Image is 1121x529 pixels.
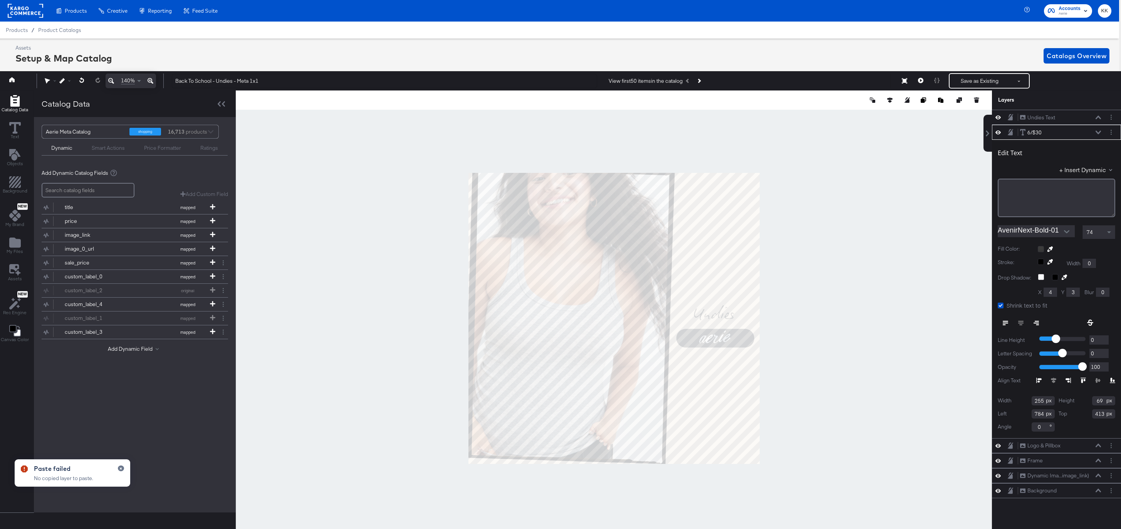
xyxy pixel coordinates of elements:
[1059,11,1081,17] span: Aerie
[65,231,121,239] div: image_link
[17,204,28,209] span: New
[166,302,209,307] span: mapped
[1027,114,1055,121] div: Undies Text
[998,377,1036,384] label: Align Text
[938,96,946,104] button: Paste image
[42,201,228,214] div: titlemapped
[998,336,1034,344] label: Line Height
[166,219,209,224] span: mapped
[693,74,704,88] button: Next Product
[1027,457,1043,464] div: Frame
[1044,4,1092,18] button: AccountsAerie
[2,235,28,257] button: Add Files
[998,259,1032,268] label: Stroke:
[998,397,1012,404] label: Width
[42,325,218,339] button: custom_label_3mapped
[1098,4,1111,18] button: KK
[42,98,90,109] div: Catalog Data
[42,169,108,177] span: Add Dynamic Catalog Fields
[1059,410,1067,417] label: Top
[3,310,27,316] span: Rec Engine
[3,188,27,194] span: Background
[998,410,1007,417] label: Left
[42,325,228,339] div: custom_label_3mapped
[144,144,181,152] div: Price Formatter
[46,125,124,138] div: Aerie Meta Catalog
[609,77,683,85] div: View first 50 items in the catalog
[998,363,1034,371] label: Opacity
[15,52,112,65] div: Setup & Map Catalog
[65,245,121,253] div: image_0_url
[5,121,25,142] button: Text
[38,27,81,33] a: Product Catalogs
[5,221,24,228] span: My Brand
[921,96,928,104] button: Copy image
[1107,442,1115,450] button: Layer Options
[998,423,1012,430] label: Angle
[1107,113,1115,121] button: Layer Options
[921,97,926,103] svg: Copy image
[92,144,125,152] div: Smart Actions
[1027,442,1061,449] div: Logo & Pillbox
[998,149,1022,157] div: Edit Text
[6,27,28,33] span: Products
[1107,128,1115,136] button: Layer Options
[166,205,209,210] span: mapped
[65,218,121,225] div: price
[8,276,22,282] span: Assets
[1059,397,1074,404] label: Height
[1044,48,1109,64] button: Catalogs Overview
[998,245,1032,253] label: Fill Color:
[1059,166,1115,174] button: + Insert Dynamic
[166,330,209,335] span: mapped
[1107,457,1115,465] button: Layer Options
[1047,50,1106,61] span: Catalogs Overview
[129,128,161,136] div: shopping
[1087,229,1093,236] span: 74
[1061,289,1064,296] label: Y
[65,328,121,336] div: custom_label_3
[42,201,218,214] button: titlemapped
[42,214,228,228] div: pricemapped
[2,147,28,169] button: Add Text
[167,125,190,138] div: products
[17,292,28,297] span: New
[65,301,121,308] div: custom_label_4
[42,311,228,325] div: custom_label_1mapped
[51,144,72,152] div: Dynamic
[200,144,218,152] div: Ratings
[34,475,93,482] div: No copied layer to paste.
[42,228,228,242] div: image_linkmapped
[1067,260,1081,267] label: Width
[42,242,218,256] button: image_0_urlmapped
[166,260,209,266] span: mapped
[2,107,28,113] span: Catalog Data
[1107,487,1115,495] button: Layer Options
[3,262,27,284] button: Assets
[180,191,228,198] button: Add Custom Field
[1020,442,1061,450] button: Logo & Pillbox
[166,233,209,238] span: mapped
[192,8,218,14] span: Feed Suite
[1,201,29,230] button: NewMy Brand
[42,214,218,228] button: pricemapped
[42,270,228,283] div: custom_label_0mapped
[42,242,228,256] div: image_0_urlmapped
[42,183,134,198] input: Search catalog fields
[15,44,112,52] div: Assets
[166,246,209,252] span: mapped
[42,270,218,283] button: custom_label_0mapped
[34,464,93,473] div: Paste failed
[1084,289,1094,296] label: Blur
[65,273,121,280] div: custom_label_0
[1020,472,1089,480] button: Dynamic Ima...image_link)
[1059,5,1081,13] span: Accounts
[42,256,228,270] div: sale_pricemapped
[1027,472,1089,479] div: Dynamic Ima...image_link)
[1061,226,1072,238] button: Open
[108,345,162,353] button: Add Dynamic Field
[148,8,172,14] span: Reporting
[107,8,128,14] span: Creative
